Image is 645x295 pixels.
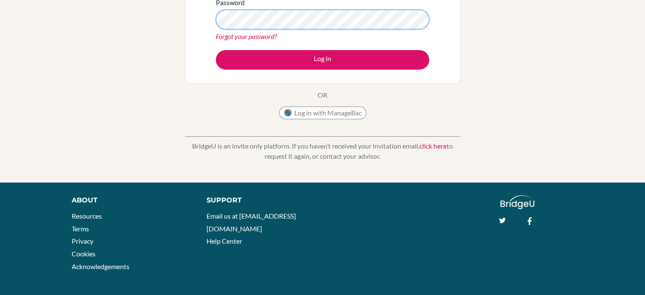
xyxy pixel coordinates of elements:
a: Cookies [72,250,95,258]
a: Terms [72,225,89,233]
p: OR [318,90,327,100]
button: Log in with ManageBac [279,107,366,119]
p: BridgeU is an invite only platform. If you haven’t received your invitation email, to request it ... [185,141,461,161]
div: Support [207,195,313,205]
button: Log in [216,50,429,70]
a: Acknowledgements [72,262,129,270]
a: Privacy [72,237,93,245]
a: Email us at [EMAIL_ADDRESS][DOMAIN_NAME] [207,212,296,233]
a: click here [419,142,447,150]
img: logo_white@2x-f4f0deed5e89b7ecb1c2cc34c3e3d731f90f0f143d5ea2071677605dd97b5244.png [500,195,535,209]
a: Resources [72,212,102,220]
div: About [72,195,187,205]
a: Forgot your password? [216,32,277,40]
a: Help Center [207,237,242,245]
